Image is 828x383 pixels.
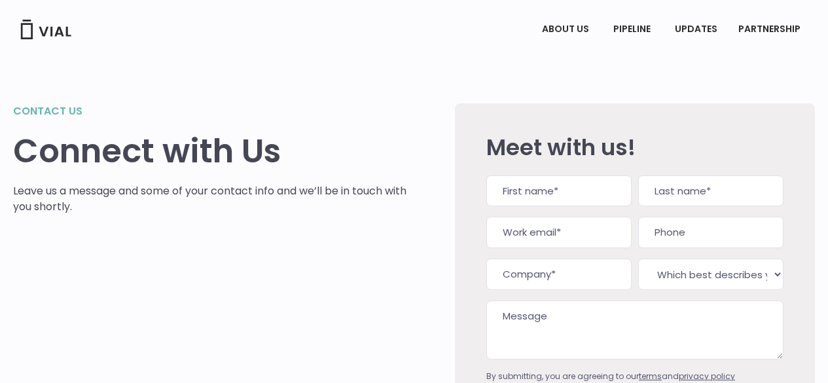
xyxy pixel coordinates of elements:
input: Company* [486,259,632,290]
input: Phone [638,217,783,248]
h2: Meet with us! [486,135,783,160]
div: By submitting, you are agreeing to our and [486,371,783,382]
a: UPDATES [664,18,727,41]
img: Vial Logo [20,20,72,39]
a: PARTNERSHIPMenu Toggle [728,18,814,41]
a: privacy policy [679,371,735,382]
input: Work email* [486,217,632,248]
a: PIPELINEMenu Toggle [603,18,664,41]
p: Leave us a message and some of your contact info and we’ll be in touch with you shortly. [13,183,416,215]
h2: Contact us [13,103,416,119]
a: terms [639,371,662,382]
input: First name* [486,175,632,207]
input: Last name* [638,175,783,207]
h1: Connect with Us [13,132,416,170]
a: ABOUT USMenu Toggle [531,18,602,41]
